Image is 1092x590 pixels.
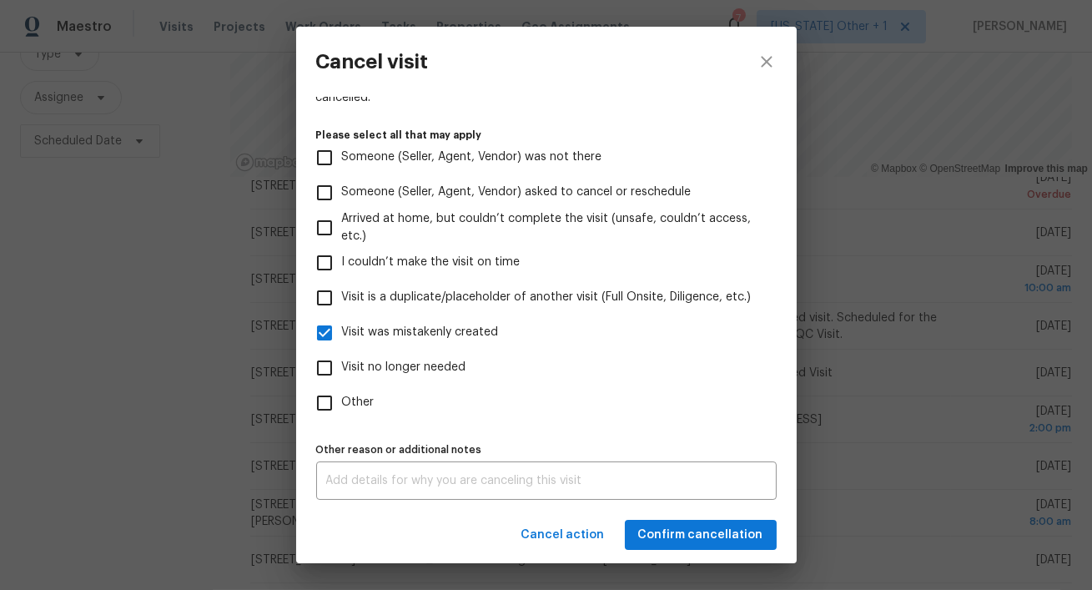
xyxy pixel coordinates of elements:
[737,27,797,97] button: close
[342,210,763,245] span: Arrived at home, but couldn’t complete the visit (unsafe, couldn’t access, etc.)
[342,289,752,306] span: Visit is a duplicate/placeholder of another visit (Full Onsite, Diligence, etc.)
[515,520,611,551] button: Cancel action
[342,254,521,271] span: I couldn’t make the visit on time
[342,394,375,411] span: Other
[625,520,777,551] button: Confirm cancellation
[342,149,602,166] span: Someone (Seller, Agent, Vendor) was not there
[316,445,777,455] label: Other reason or additional notes
[316,130,777,140] label: Please select all that may apply
[342,359,466,376] span: Visit no longer needed
[316,50,429,73] h3: Cancel visit
[342,324,499,341] span: Visit was mistakenly created
[521,525,605,546] span: Cancel action
[638,525,763,546] span: Confirm cancellation
[342,184,692,201] span: Someone (Seller, Agent, Vendor) asked to cancel or reschedule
